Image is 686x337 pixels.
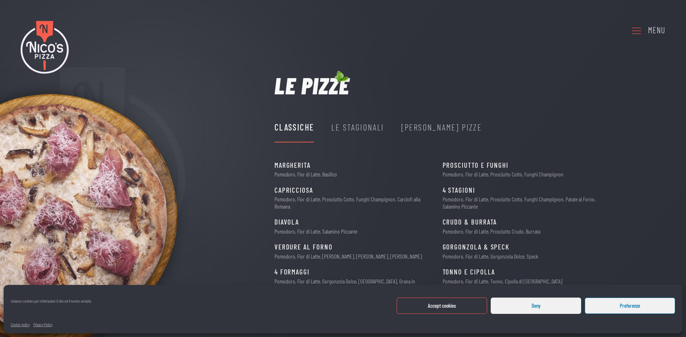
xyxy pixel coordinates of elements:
p: Pomodoro, Fior di Latte, Gorgonzola Dolce, [GEOGRAPHIC_DATA], Grana in Cottura [274,278,429,291]
a: Menu [631,21,665,40]
span: Margherita [274,160,311,171]
span: 4 Stagioni [443,185,475,196]
button: Preferenze [585,298,675,314]
button: Deny [491,298,581,314]
p: Pomodoro, Fior di Latte, Prosciutto Crudo, Burrata [443,228,540,235]
span: CRUDO & BURRATA [443,217,497,228]
span: Prosciutto e Funghi [443,160,508,171]
span: Tonno e Cipolla [443,266,495,278]
span: Capricciosa [274,185,313,196]
p: Pomodoro, Fior di Latte, Prosciutto Cotto, Funghi Champignon [443,171,563,178]
p: Pomodoro, Fior di Latte, [PERSON_NAME], [PERSON_NAME], [PERSON_NAME] [274,253,422,260]
div: Menu [648,24,665,37]
div: Le Stagionali [331,120,384,134]
a: Privacy Policy [33,321,52,328]
h1: Le pizze [274,74,350,97]
span: Gorgonzola & Speck [443,242,510,253]
p: Pomodoro, Fior di Latte, Tonno, Cipolla di [GEOGRAPHIC_DATA] [443,278,562,285]
p: Pomodoro, Fior di Latte, Prosciutto Cotto, Funghi Champignon, Patate al Forno, Salamino Piccante [443,196,597,209]
span: Verdure al Forno [274,242,333,253]
div: [PERSON_NAME] Pizze [401,120,482,134]
button: Accept cookies [397,298,487,314]
p: Pomodoro, Fior di Latte, Gorgonzola Dolce, Speck [443,253,538,260]
span: Diavola [274,217,299,228]
div: Usiamo cookies per ottimizzare il sito ed il nostro servizio. [11,298,92,312]
img: Nico's Pizza Logo Colori [21,21,69,74]
span: 4 Formaggi [274,266,310,278]
a: Cookie policy [11,321,30,328]
p: Pomodoro, Fior di Latte, Prosciutto Cotto, Funghi Champignon, Carciofi alla Romana [274,196,429,209]
p: Pomodoro, Fior di Latte, Basilico [274,171,337,178]
div: Classiche [274,120,314,134]
p: Pomodoro, Fior di Latte, Salamino Piccante [274,228,357,235]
